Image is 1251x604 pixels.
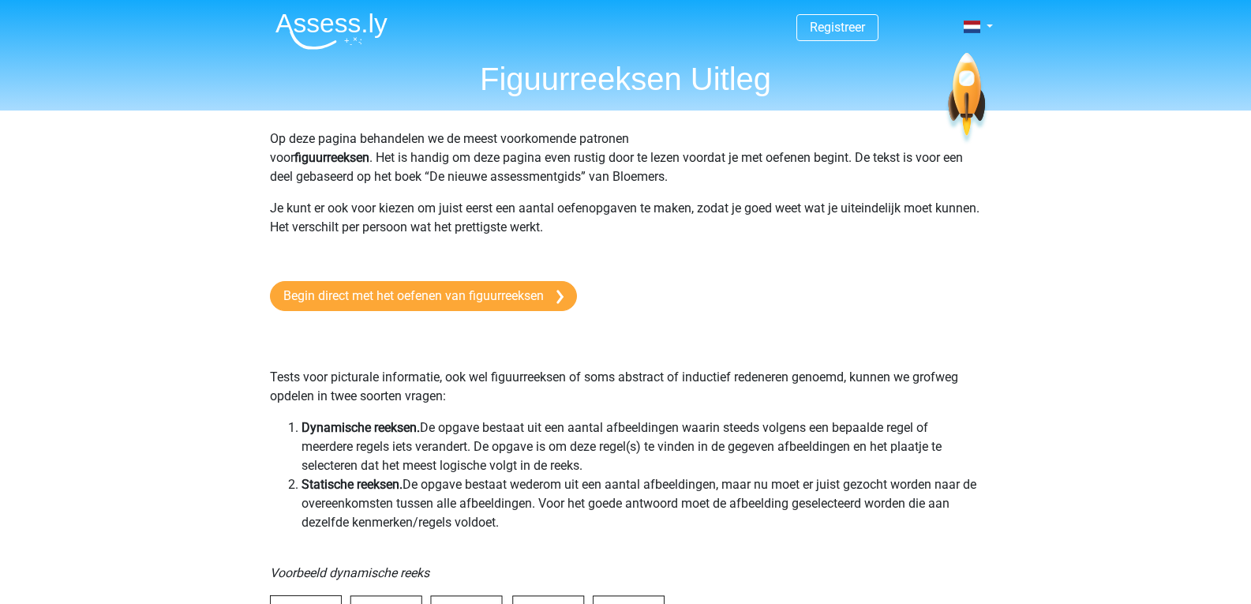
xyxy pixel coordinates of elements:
img: Assessly [275,13,388,50]
i: Voorbeeld dynamische reeks [270,565,429,580]
img: spaceship.7d73109d6933.svg [945,53,988,145]
li: De opgave bestaat wederom uit een aantal afbeeldingen, maar nu moet er juist gezocht worden naar ... [302,475,982,532]
p: Je kunt er ook voor kiezen om juist eerst een aantal oefenopgaven te maken, zodat je goed weet wa... [270,199,982,256]
a: Registreer [810,20,865,35]
b: Statische reeksen. [302,477,403,492]
p: Tests voor picturale informatie, ook wel figuurreeksen of soms abstract of inductief redeneren ge... [270,330,982,406]
a: Begin direct met het oefenen van figuurreeksen [270,281,577,311]
b: Dynamische reeksen. [302,420,420,435]
h1: Figuurreeksen Uitleg [263,60,989,98]
li: De opgave bestaat uit een aantal afbeeldingen waarin steeds volgens een bepaalde regel of meerder... [302,418,982,475]
img: arrow-right.e5bd35279c78.svg [556,290,564,304]
b: figuurreeksen [294,150,369,165]
p: Op deze pagina behandelen we de meest voorkomende patronen voor . Het is handig om deze pagina ev... [270,129,982,186]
